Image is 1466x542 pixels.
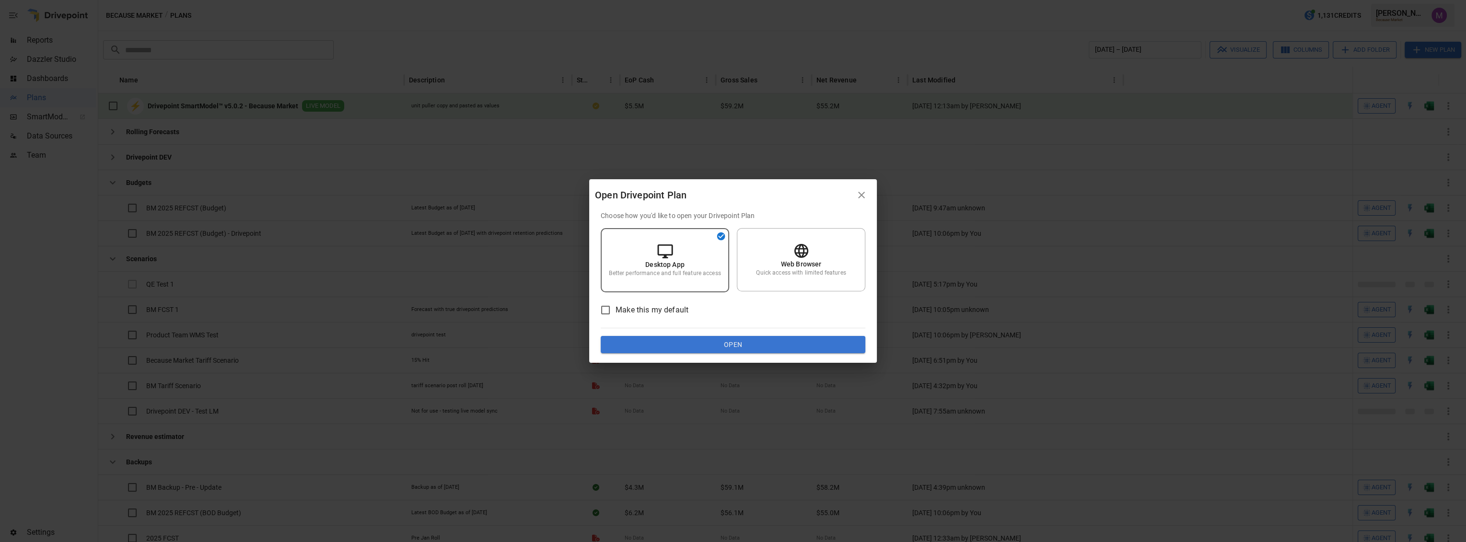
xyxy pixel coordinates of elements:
[595,187,852,203] div: Open Drivepoint Plan
[601,211,865,220] p: Choose how you'd like to open your Drivepoint Plan
[616,304,688,316] span: Make this my default
[609,269,721,277] p: Better performance and full feature access
[781,259,822,269] p: Web Browser
[601,336,865,353] button: Open
[645,260,685,269] p: Desktop App
[756,269,846,277] p: Quick access with limited features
